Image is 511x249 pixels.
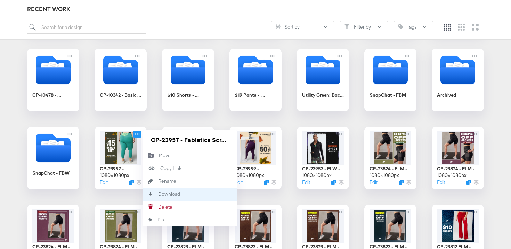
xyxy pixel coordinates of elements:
[370,172,399,179] div: 1080 × 1080 px
[160,165,181,172] div: Copy Link
[271,21,334,33] button: SlidersSort by
[306,53,340,87] svg: Folder
[158,191,180,197] div: Download
[143,179,158,184] svg: Rename
[235,92,276,99] div: $19 Pants - Multiple Types
[399,180,404,185] svg: Duplicate
[437,179,445,186] button: Edit
[437,165,479,172] div: CP-23824 - FLM - Jackets Multi image - Red
[437,172,467,179] div: 1080 × 1080 px
[162,49,214,111] div: $10 Shorts - Multiple Types
[27,5,484,13] div: RECENT WORK
[440,53,475,87] svg: Folder
[27,21,146,34] input: Search for a design
[229,49,282,111] div: $19 Pants - Multiple Types
[167,92,209,99] div: $10 Shorts - Multiple Types
[32,92,74,99] div: CP-10478 - Fabletics Scrubs - Basic Overlay
[235,172,264,179] div: 1080 × 1080 px
[370,179,378,186] button: Edit
[472,24,479,31] svg: Large grid
[458,24,465,31] svg: Medium grid
[364,127,416,189] div: CP-23824 - FLM - Jackets Multi image - Green1080×1080pxEditDuplicate
[432,127,484,189] div: CP-23824 - FLM - Jackets Multi image - Red1080×1080pxEditDuplicate
[364,49,416,111] div: SnapChat - FBM
[143,188,237,201] a: Download
[143,165,160,172] svg: Copy
[297,127,349,189] div: CP-23953 - FLW - Witchy Vibes - Meta 1/11080×1080pxEditDuplicate
[27,49,79,111] div: CP-10478 - Fabletics Scrubs - Basic Overlay
[302,92,344,99] div: Utility Green: Back Again
[143,192,158,196] svg: Download
[171,53,205,87] svg: Folder
[437,92,456,99] div: Archived
[238,53,273,87] svg: Folder
[100,92,141,99] div: CP-10342 - Basic Overlays
[297,49,349,111] div: Utility Green: Back Again
[143,175,237,188] button: Rename
[344,24,349,29] svg: Filter
[143,149,237,162] button: Move to folder
[370,165,411,172] div: CP-23824 - FLM - Jackets Multi image - Green
[302,172,332,179] div: 1080 × 1080 px
[100,165,141,172] div: CP-23957 - Fabletics Scrubs - Fall Vibes
[95,127,147,189] div: CP-23957 - Fabletics Scrubs - Fall Vibes1080×1080pxEditDuplicate
[398,24,403,29] svg: Tag
[158,178,176,185] div: Rename
[370,92,406,99] div: SnapChat - FBM
[331,180,336,185] svg: Duplicate
[129,180,134,185] svg: Duplicate
[302,165,344,172] div: CP-23953 - FLW - Witchy Vibes - Meta 1/1
[162,127,214,189] div: CP-23960 - Fabletics Scrubs - 50% Off Underscrubs1080×1080pxEditDuplicate
[235,165,276,172] div: CP-23959 - Flabetics Scrubs - 50% Off Outerwear
[276,24,281,29] svg: Sliders
[143,162,237,175] button: Copy
[27,127,79,189] div: SnapChat - FBW
[235,179,243,186] button: Edit
[229,127,282,189] div: CP-23959 - Flabetics Scrubs - 50% Off Outerwear1080×1080pxEditDuplicate
[302,179,310,186] button: Edit
[157,217,164,223] div: Pin
[143,201,237,213] button: Delete
[36,131,71,165] svg: Folder
[143,204,158,209] svg: Delete
[143,153,159,158] svg: Move to folder
[394,21,433,33] button: TagTags
[32,170,70,177] div: SnapChat - FBW
[36,53,71,87] svg: Folder
[340,21,388,33] button: FilterFilter by
[264,180,269,185] svg: Duplicate
[159,152,171,159] div: Move
[466,180,471,185] svg: Duplicate
[432,49,484,111] div: Archived
[444,24,451,31] svg: Small grid
[158,204,172,210] div: Delete
[103,53,138,87] svg: Folder
[100,172,129,179] div: 1080 × 1080 px
[373,53,408,87] svg: Folder
[100,179,108,186] button: Edit
[95,49,147,111] div: CP-10342 - Basic Overlays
